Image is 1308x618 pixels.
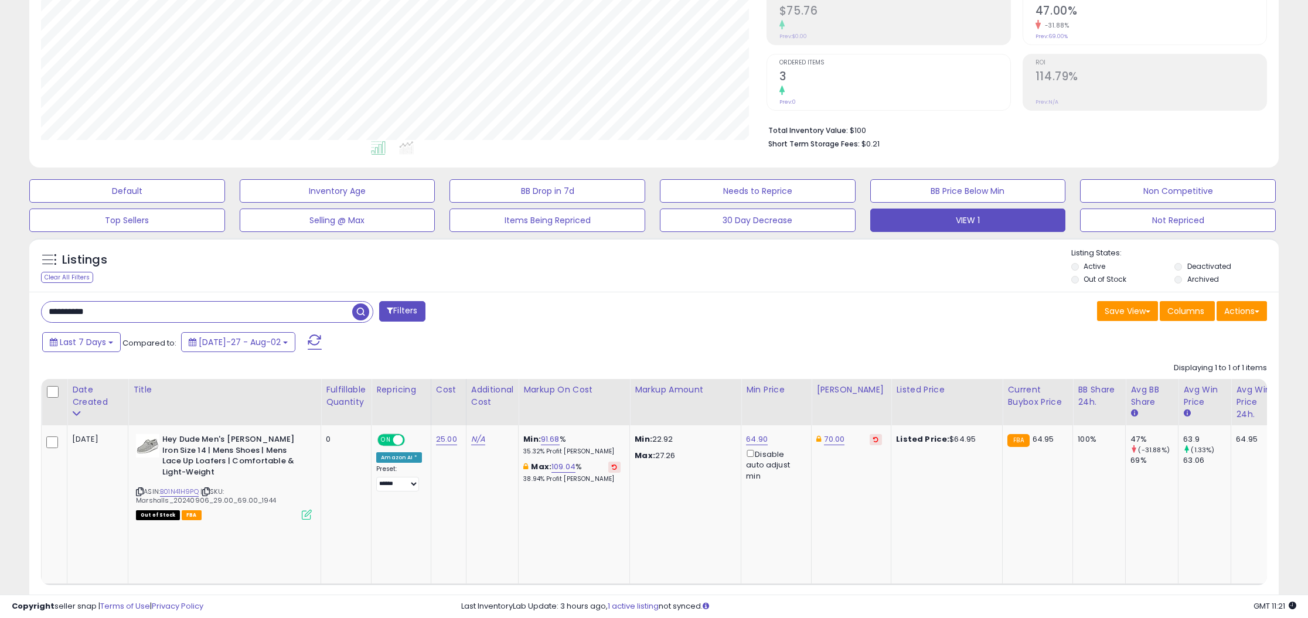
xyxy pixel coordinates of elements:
[29,179,225,203] button: Default
[1035,33,1068,40] small: Prev: 69.00%
[608,600,659,612] a: 1 active listing
[122,337,176,349] span: Compared to:
[100,600,150,612] a: Terms of Use
[1236,384,1279,421] div: Avg Win Price 24h.
[746,448,802,482] div: Disable auto adjust min
[376,452,422,463] div: Amazon AI *
[240,179,435,203] button: Inventory Age
[41,272,93,283] div: Clear All Filters
[376,465,422,491] div: Preset:
[182,510,202,520] span: FBA
[660,179,856,203] button: Needs to Reprice
[746,384,806,396] div: Min Price
[1183,408,1190,419] small: Avg Win Price.
[403,435,422,445] span: OFF
[870,179,1066,203] button: BB Price Below Min
[240,209,435,232] button: Selling @ Max
[816,384,886,396] div: [PERSON_NAME]
[376,384,426,396] div: Repricing
[1041,21,1069,30] small: -31.88%
[1183,434,1231,445] div: 63.9
[779,70,1010,86] h2: 3
[436,384,461,396] div: Cost
[136,434,159,457] img: 51762yQbgIL._SL40_.jpg
[1191,445,1214,455] small: (1.33%)
[523,384,625,396] div: Markup on Cost
[824,433,844,445] a: 70.00
[449,179,645,203] button: BB Drop in 7d
[60,336,106,348] span: Last 7 Days
[162,434,305,480] b: Hey Dude Men's [PERSON_NAME] Iron Size 14 | Mens Shoes | Mens Lace Up Loafers | Comfortable & Lig...
[72,384,123,408] div: Date Created
[768,125,848,135] b: Total Inventory Value:
[746,433,768,445] a: 64.90
[379,435,393,445] span: ON
[779,4,1010,20] h2: $75.76
[779,60,1010,66] span: Ordered Items
[449,209,645,232] button: Items Being Repriced
[531,461,551,472] b: Max:
[12,601,203,612] div: seller snap | |
[1097,301,1158,321] button: Save View
[181,332,295,352] button: [DATE]-27 - Aug-02
[1078,434,1116,445] div: 100%
[152,600,203,612] a: Privacy Policy
[635,450,732,461] p: 27.26
[1078,384,1120,408] div: BB Share 24h.
[471,384,514,408] div: Additional Cost
[523,434,621,456] div: %
[870,209,1066,232] button: VIEW 1
[1071,248,1279,259] p: Listing States:
[1183,384,1226,408] div: Avg Win Price
[523,433,541,445] b: Min:
[42,332,121,352] button: Last 7 Days
[541,433,560,445] a: 91.68
[1035,98,1058,105] small: Prev: N/A
[1253,600,1296,612] span: 2025-08-11 11:21 GMT
[896,433,949,445] b: Listed Price:
[635,384,736,396] div: Markup Amount
[779,33,807,40] small: Prev: $0.00
[1033,433,1054,445] span: 64.95
[1183,455,1231,466] div: 63.06
[1160,301,1215,321] button: Columns
[1007,384,1068,408] div: Current Buybox Price
[72,434,119,445] div: [DATE]
[1084,274,1126,284] label: Out of Stock
[551,461,575,473] a: 109.04
[1035,4,1266,20] h2: 47.00%
[1138,445,1169,455] small: (-31.88%)
[1130,384,1173,408] div: Avg BB Share
[160,487,199,497] a: B01N41H9PQ
[326,434,362,445] div: 0
[1187,274,1219,284] label: Archived
[1130,408,1137,419] small: Avg BB Share.
[1035,70,1266,86] h2: 114.79%
[635,434,732,445] p: 22.92
[133,384,316,396] div: Title
[199,336,281,348] span: [DATE]-27 - Aug-02
[471,433,485,445] a: N/A
[1035,60,1266,66] span: ROI
[1130,434,1178,445] div: 47%
[136,434,312,518] div: ASIN:
[62,252,107,268] h5: Listings
[1187,261,1231,271] label: Deactivated
[779,98,796,105] small: Prev: 0
[1080,179,1276,203] button: Non Competitive
[896,384,997,396] div: Listed Price
[1130,455,1178,466] div: 69%
[768,122,1258,136] li: $100
[1174,363,1267,374] div: Displaying 1 to 1 of 1 items
[635,433,652,445] strong: Min:
[29,209,225,232] button: Top Sellers
[660,209,856,232] button: 30 Day Decrease
[461,601,1296,612] div: Last InventoryLab Update: 3 hours ago, not synced.
[1217,301,1267,321] button: Actions
[523,448,621,456] p: 35.32% Profit [PERSON_NAME]
[1084,261,1105,271] label: Active
[635,450,655,461] strong: Max:
[1080,209,1276,232] button: Not Repriced
[12,600,54,612] strong: Copyright
[326,384,366,408] div: Fulfillable Quantity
